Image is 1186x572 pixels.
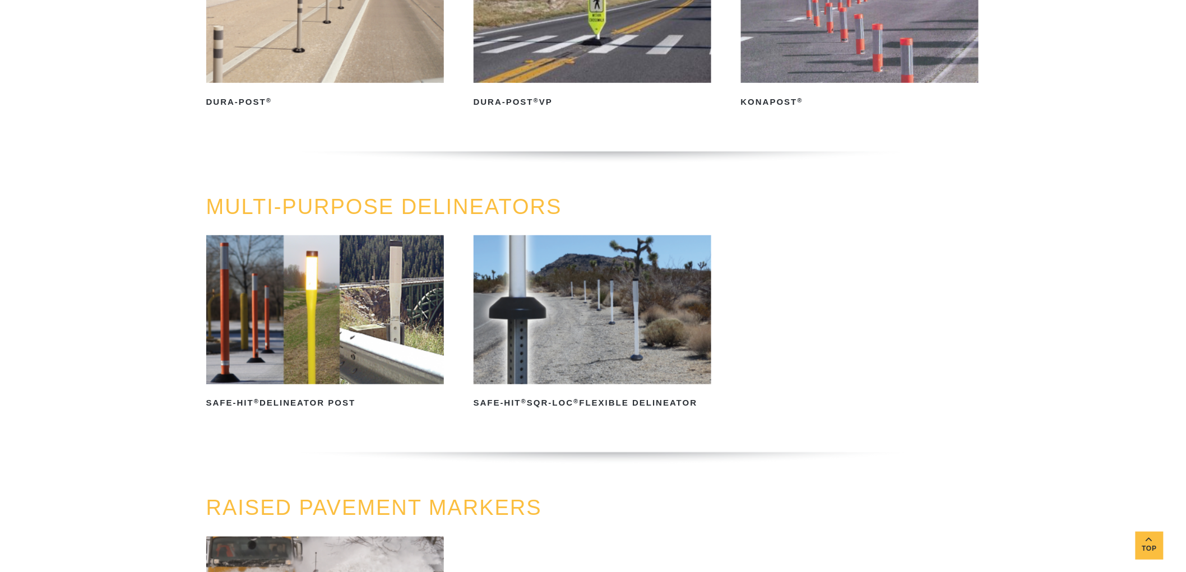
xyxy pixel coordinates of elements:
a: Safe-Hit®Delineator Post [206,235,444,412]
h2: Dura-Post VP [474,93,712,111]
a: RAISED PAVEMENT MARKERS [206,496,542,519]
h2: Safe-Hit Delineator Post [206,394,444,412]
a: Safe-Hit®SQR-LOC®Flexible Delineator [474,235,712,412]
sup: ® [521,398,527,404]
sup: ® [254,398,260,404]
sup: ® [266,97,272,104]
sup: ® [798,97,803,104]
a: MULTI-PURPOSE DELINEATORS [206,195,562,218]
span: Top [1136,543,1164,556]
h2: Dura-Post [206,93,444,111]
a: Top [1136,532,1164,560]
h2: Safe-Hit SQR-LOC Flexible Delineator [474,394,712,412]
sup: ® [534,97,539,104]
h2: KonaPost [741,93,979,111]
sup: ® [573,398,579,404]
